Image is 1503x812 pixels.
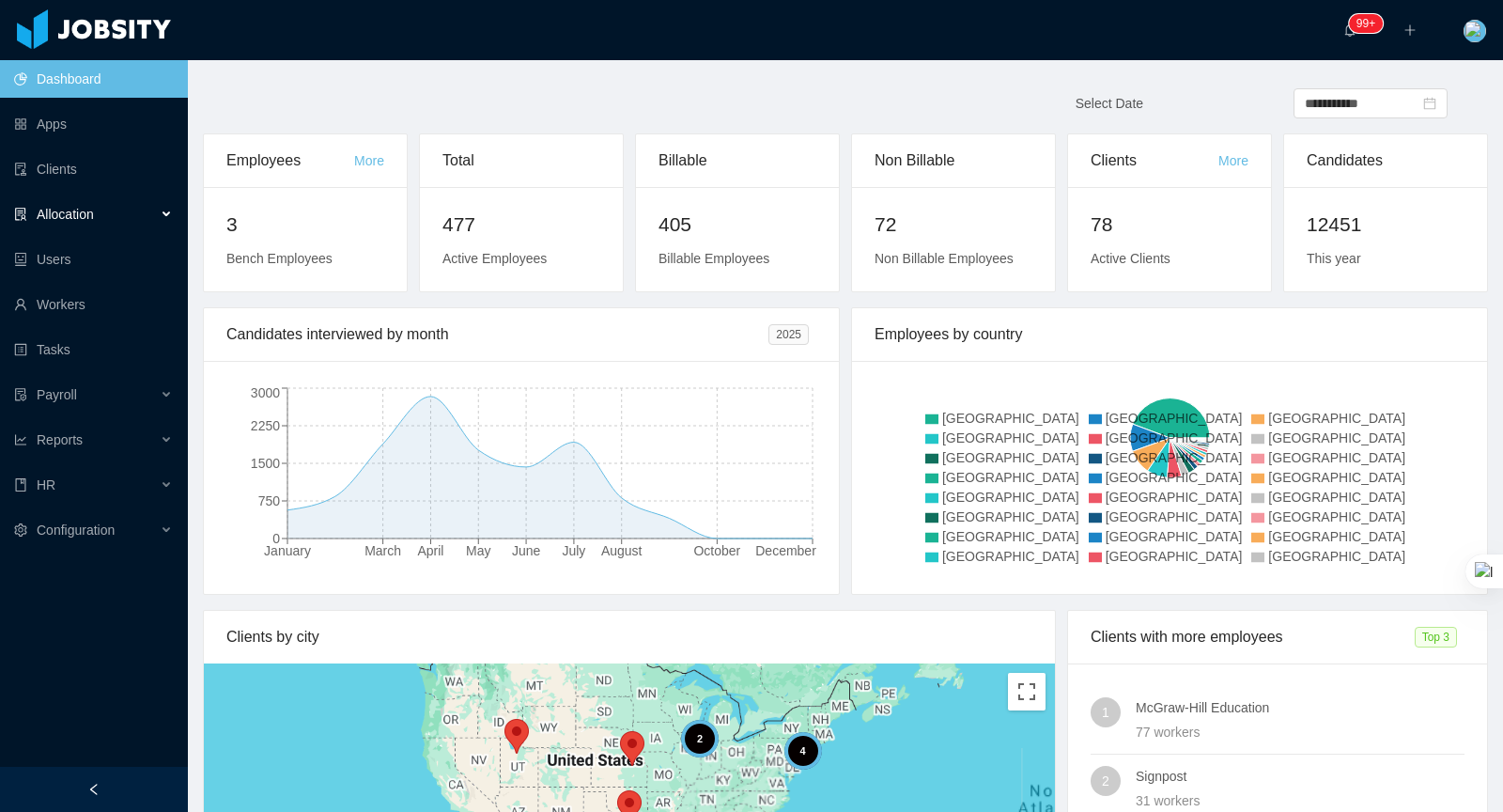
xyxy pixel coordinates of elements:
div: Candidates interviewed by month [226,308,768,361]
div: Billable [659,134,816,187]
i: icon: plus [1403,23,1417,37]
div: 2 [681,720,719,757]
a: icon: robotUsers [14,241,173,278]
span: 1 [1102,697,1109,727]
tspan: January [264,543,311,558]
span: [GEOGRAPHIC_DATA] [942,549,1079,564]
span: [GEOGRAPHIC_DATA] [942,450,1079,465]
a: icon: profileTasks [14,331,173,368]
span: Non Billable Employees [875,251,1014,266]
span: [GEOGRAPHIC_DATA] [1106,509,1243,524]
span: [GEOGRAPHIC_DATA] [1106,470,1243,485]
tspan: June [512,543,541,558]
span: This year [1307,251,1361,266]
span: Top 3 [1415,627,1457,648]
tspan: March [364,543,401,558]
span: 2025 [768,324,809,345]
i: icon: file-protect [14,388,27,401]
span: [GEOGRAPHIC_DATA] [1268,450,1405,465]
div: Clients with more employees [1091,611,1415,664]
div: Non Billable [875,134,1032,187]
span: Payroll [37,387,77,402]
i: icon: solution [14,208,27,221]
h2: 3 [226,210,384,240]
tspan: August [601,543,643,558]
a: icon: appstoreApps [14,105,173,143]
div: Clients by city [226,611,1032,664]
i: icon: setting [14,523,27,537]
span: Select Date [1076,96,1143,111]
a: More [354,153,384,168]
span: [GEOGRAPHIC_DATA] [1106,549,1243,564]
tspan: 0 [272,531,280,546]
span: HR [37,477,55,492]
div: Candidates [1307,134,1464,187]
i: icon: book [14,478,27,492]
span: [GEOGRAPHIC_DATA] [942,490,1079,505]
h4: Signpost [1136,766,1464,787]
span: [GEOGRAPHIC_DATA] [942,470,1079,485]
span: [GEOGRAPHIC_DATA] [1106,490,1243,505]
div: Employees [226,134,354,187]
span: [GEOGRAPHIC_DATA] [942,529,1079,544]
span: 2 [1102,766,1109,796]
sup: 911 [1349,14,1383,33]
tspan: 750 [258,493,281,508]
span: [GEOGRAPHIC_DATA] [942,430,1079,445]
span: [GEOGRAPHIC_DATA] [1268,549,1405,564]
span: Bench Employees [226,251,333,266]
span: Allocation [37,207,94,222]
h2: 72 [875,210,1032,240]
a: icon: pie-chartDashboard [14,60,173,98]
a: icon: auditClients [14,150,173,188]
i: icon: calendar [1423,97,1436,110]
span: Billable Employees [659,251,769,266]
i: icon: line-chart [14,433,27,446]
span: Active Clients [1091,251,1170,266]
img: fd154270-6900-11e8-8dba-5d495cac71c7_5cf6810034285.jpeg [1464,20,1486,42]
h2: 12451 [1307,210,1464,240]
tspan: October [693,543,740,558]
span: [GEOGRAPHIC_DATA] [1268,411,1405,426]
tspan: July [562,543,585,558]
button: Toggle fullscreen view [1008,673,1046,710]
span: Active Employees [442,251,547,266]
div: 31 workers [1136,790,1464,811]
span: [GEOGRAPHIC_DATA] [1268,430,1405,445]
div: 77 workers [1136,722,1464,742]
span: [GEOGRAPHIC_DATA] [942,509,1079,524]
h2: 405 [659,210,816,240]
span: [GEOGRAPHIC_DATA] [1268,490,1405,505]
tspan: December [755,543,816,558]
tspan: 1500 [251,456,280,471]
span: [GEOGRAPHIC_DATA] [1268,470,1405,485]
h2: 78 [1091,210,1248,240]
span: [GEOGRAPHIC_DATA] [1106,529,1243,544]
i: icon: bell [1343,23,1356,37]
span: [GEOGRAPHIC_DATA] [1106,411,1243,426]
span: [GEOGRAPHIC_DATA] [1268,529,1405,544]
div: Clients [1091,134,1218,187]
span: Configuration [37,523,115,538]
tspan: 3000 [251,385,280,400]
h4: McGraw-Hill Education [1136,697,1464,718]
tspan: 2250 [251,418,280,433]
div: Employees by country [875,308,1464,361]
span: [GEOGRAPHIC_DATA] [1106,450,1243,465]
tspan: April [417,543,443,558]
tspan: May [466,543,490,558]
a: More [1218,153,1248,168]
span: [GEOGRAPHIC_DATA] [942,411,1079,426]
span: [GEOGRAPHIC_DATA] [1106,430,1243,445]
h2: 477 [442,210,600,240]
div: 4 [784,732,822,770]
a: icon: userWorkers [14,286,173,323]
span: [GEOGRAPHIC_DATA] [1268,509,1405,524]
span: Reports [37,432,83,447]
div: Total [442,134,600,187]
